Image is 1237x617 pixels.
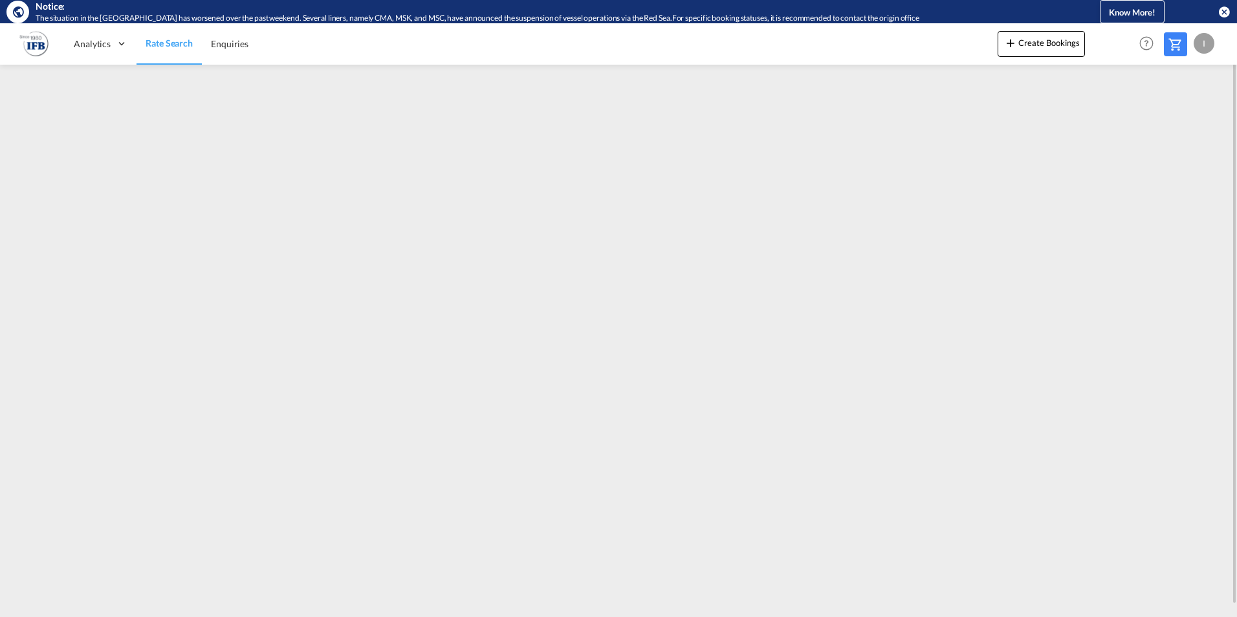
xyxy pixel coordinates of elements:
[211,38,248,49] span: Enquiries
[202,23,257,65] a: Enquiries
[1135,32,1157,54] span: Help
[1135,32,1164,56] div: Help
[1003,35,1018,50] md-icon: icon-plus 400-fg
[137,23,202,65] a: Rate Search
[1194,33,1214,54] div: I
[65,23,137,65] div: Analytics
[146,38,193,49] span: Rate Search
[1109,7,1155,17] span: Know More!
[36,13,1047,24] div: The situation in the Red Sea has worsened over the past weekend. Several liners, namely CMA, MSK,...
[12,5,25,18] md-icon: icon-earth
[998,31,1085,57] button: icon-plus 400-fgCreate Bookings
[1218,5,1231,18] button: icon-close-circle
[74,38,111,50] span: Analytics
[19,29,49,58] img: b628ab10256c11eeb52753acbc15d091.png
